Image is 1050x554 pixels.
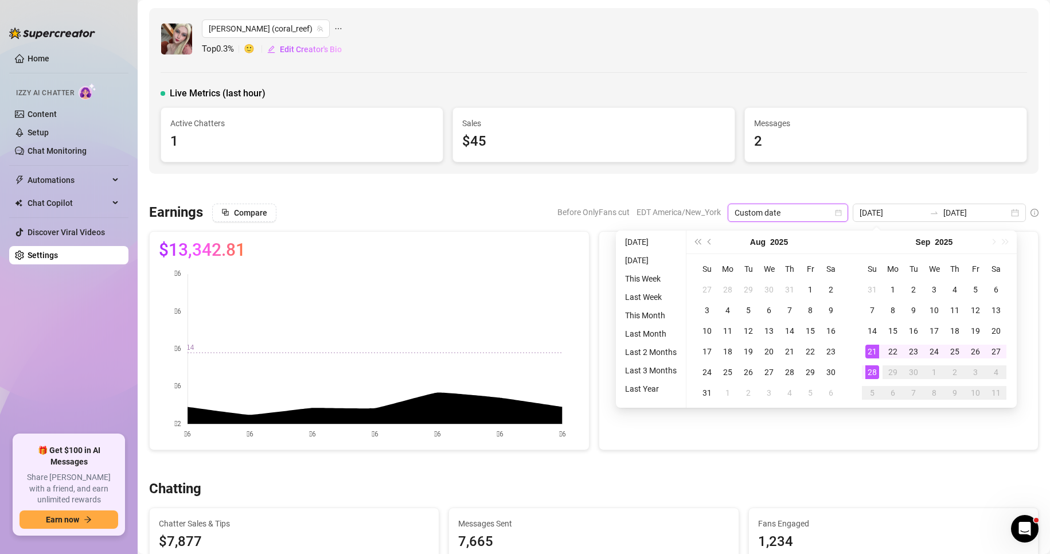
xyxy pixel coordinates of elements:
td: 2025-08-12 [738,321,759,341]
span: Messages [754,117,1017,130]
a: Setup [28,128,49,137]
div: 29 [803,365,817,379]
div: 6 [824,386,838,400]
div: 21 [783,345,797,358]
td: 2025-09-04 [779,383,800,403]
td: 2025-09-22 [883,341,903,362]
img: AI Chatter [79,83,96,100]
div: 1 [721,386,735,400]
th: Sa [821,259,841,279]
input: Start date [860,206,925,219]
div: 1 [803,283,817,296]
button: Previous month (PageUp) [704,231,716,253]
td: 2025-09-18 [944,321,965,341]
td: 2025-09-30 [903,362,924,383]
td: 2025-09-05 [965,279,986,300]
td: 2025-10-09 [944,383,965,403]
span: ellipsis [334,19,342,38]
span: Before OnlyFans cut [557,204,630,221]
td: 2025-08-19 [738,341,759,362]
li: This Month [620,309,681,322]
td: 2025-08-05 [738,300,759,321]
div: 21 [865,345,879,358]
td: 2025-08-04 [717,300,738,321]
td: 2025-09-27 [986,341,1006,362]
div: 4 [948,283,962,296]
div: 27 [762,365,776,379]
span: swap-right [930,208,939,217]
div: 20 [762,345,776,358]
span: Chatter Sales & Tips [159,517,430,530]
td: 2025-07-31 [779,279,800,300]
button: Compare [212,204,276,222]
td: 2025-10-02 [944,362,965,383]
div: 30 [762,283,776,296]
li: Last Month [620,327,681,341]
th: Tu [903,259,924,279]
div: 4 [989,365,1003,379]
span: $7,877 [159,531,430,553]
div: 22 [886,345,900,358]
td: 2025-08-21 [779,341,800,362]
td: 2025-09-01 [883,279,903,300]
span: edit [267,45,275,53]
span: arrow-right [84,516,92,524]
div: 1 [170,131,434,153]
div: 30 [907,365,920,379]
span: to [930,208,939,217]
div: 4 [721,303,735,317]
div: 15 [803,324,817,338]
li: Last 2 Months [620,345,681,359]
div: 27 [700,283,714,296]
td: 2025-08-24 [697,362,717,383]
td: 2025-08-31 [862,279,883,300]
div: 28 [865,365,879,379]
div: 15 [886,324,900,338]
div: 28 [783,365,797,379]
span: 🙂 [244,42,267,56]
td: 2025-09-11 [944,300,965,321]
td: 2025-09-28 [862,362,883,383]
td: 2025-08-01 [800,279,821,300]
td: 2025-09-19 [965,321,986,341]
div: 31 [700,386,714,400]
span: EDT America/New_York [637,204,721,221]
div: 6 [989,283,1003,296]
iframe: Intercom live chat [1011,515,1039,543]
td: 2025-09-16 [903,321,924,341]
div: 30 [824,365,838,379]
td: 2025-10-01 [924,362,944,383]
td: 2025-08-10 [697,321,717,341]
td: 2025-08-09 [821,300,841,321]
h3: Chatting [149,480,201,498]
td: 2025-08-23 [821,341,841,362]
th: Su [862,259,883,279]
button: Choose a month [750,231,766,253]
td: 2025-09-04 [944,279,965,300]
div: 23 [824,345,838,358]
span: Anna (coral_reef) [209,20,323,37]
td: 2025-10-04 [986,362,1006,383]
div: 9 [907,303,920,317]
td: 2025-09-08 [883,300,903,321]
button: Choose a year [935,231,953,253]
a: Home [28,54,49,63]
td: 2025-09-12 [965,300,986,321]
td: 2025-10-10 [965,383,986,403]
span: Messages Sent [458,517,729,530]
div: 16 [907,324,920,338]
th: Th [779,259,800,279]
td: 2025-08-18 [717,341,738,362]
td: 2025-10-07 [903,383,924,403]
div: 10 [927,303,941,317]
span: team [317,25,323,32]
div: 11 [721,324,735,338]
td: 2025-08-16 [821,321,841,341]
td: 2025-08-15 [800,321,821,341]
td: 2025-09-29 [883,362,903,383]
div: 12 [741,324,755,338]
span: info-circle [1031,209,1039,217]
a: Chat Monitoring [28,146,87,155]
div: 7 [783,303,797,317]
td: 2025-08-20 [759,341,779,362]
